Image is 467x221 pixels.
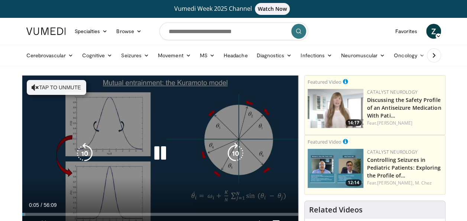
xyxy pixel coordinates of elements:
[389,48,429,63] a: Oncology
[252,48,296,63] a: Diagnostics
[308,89,363,128] img: c23d0a25-a0b6-49e6-ba12-869cdc8b250a.png.150x105_q85_crop-smart_upscale.jpg
[78,48,117,63] a: Cognitive
[27,3,440,15] a: Vumedi Week 2025 ChannelWatch Now
[426,24,441,39] a: Z
[219,48,252,63] a: Headache
[22,213,298,216] div: Progress Bar
[367,120,442,126] div: Feat.
[308,89,363,128] a: 14:17
[22,48,78,63] a: Cerebrovascular
[367,156,441,179] a: Controlling Seizures in Pediatric Patients: Exploring the Profile of…
[346,119,361,126] span: 14:17
[27,80,86,95] button: Tap to unmute
[255,3,290,15] span: Watch Now
[174,4,293,13] span: Vumedi Week 2025 Channel
[159,22,308,40] input: Search topics, interventions
[308,149,363,188] img: 5e01731b-4d4e-47f8-b775-0c1d7f1e3c52.png.150x105_q85_crop-smart_upscale.jpg
[367,96,441,119] a: Discussing the Safety Profile of an Antiseizure Medication With Pati…
[415,180,432,186] a: M. Chez
[391,24,422,39] a: Favorites
[337,48,389,63] a: Neuromuscular
[29,202,39,208] span: 0:05
[308,79,341,85] small: Featured Video
[41,202,42,208] span: /
[195,48,219,63] a: MS
[308,138,341,145] small: Featured Video
[43,202,56,208] span: 56:09
[112,24,146,39] a: Browse
[367,149,418,155] a: Catalyst Neurology
[346,179,361,186] span: 12:14
[367,89,418,95] a: Catalyst Neurology
[377,120,412,126] a: [PERSON_NAME]
[309,205,363,214] h4: Related Videos
[367,180,442,186] div: Feat.
[70,24,112,39] a: Specialties
[117,48,153,63] a: Seizures
[377,180,414,186] a: [PERSON_NAME],
[153,48,195,63] a: Movement
[26,28,66,35] img: VuMedi Logo
[296,48,337,63] a: Infections
[308,149,363,188] a: 12:14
